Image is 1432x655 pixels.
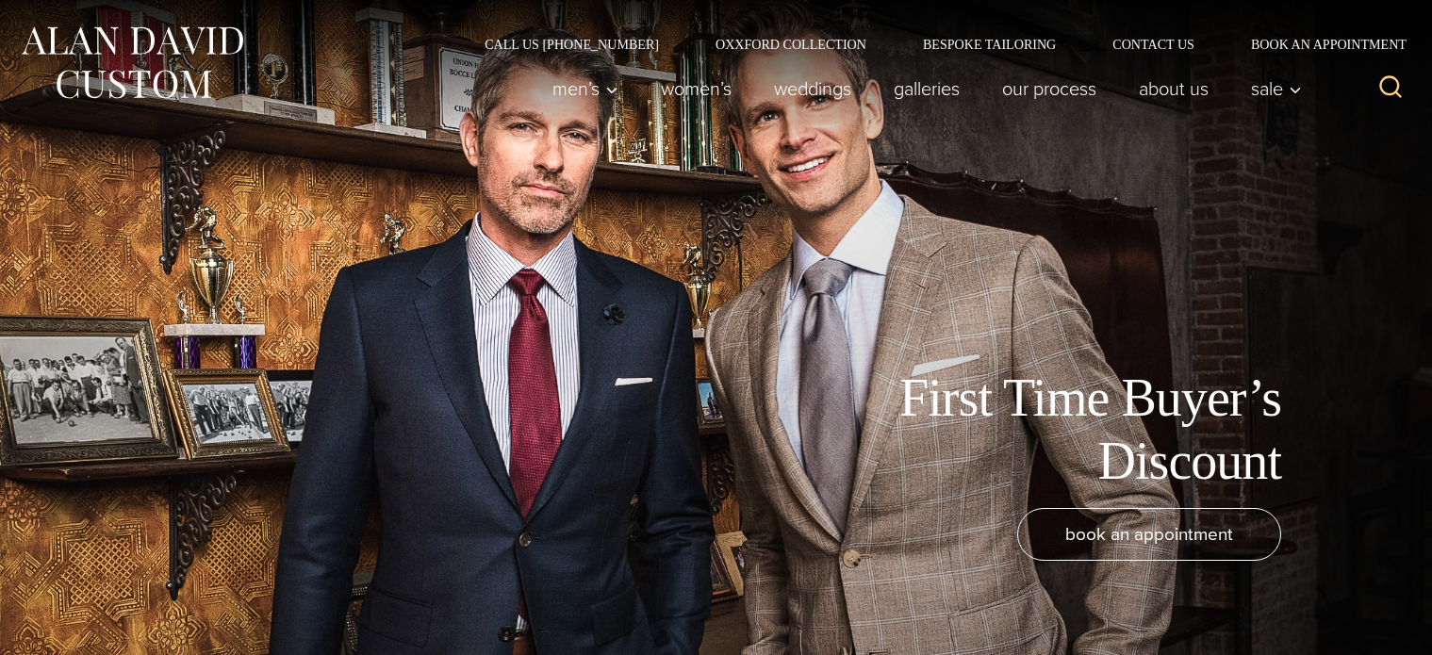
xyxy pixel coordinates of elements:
a: weddings [753,70,873,107]
a: Our Process [981,70,1118,107]
a: Call Us [PHONE_NUMBER] [456,38,687,51]
a: book an appointment [1017,508,1281,561]
img: Alan David Custom [19,21,245,105]
a: About Us [1118,70,1230,107]
nav: Primary Navigation [532,70,1312,107]
a: Oxxford Collection [687,38,895,51]
a: Women’s [640,70,753,107]
a: Bespoke Tailoring [895,38,1084,51]
button: View Search Form [1368,66,1413,111]
span: book an appointment [1065,520,1233,548]
span: Sale [1251,79,1302,98]
a: Book an Appointment [1223,38,1413,51]
span: Men’s [552,79,618,98]
a: Contact Us [1084,38,1223,51]
nav: Secondary Navigation [456,38,1413,51]
h1: First Time Buyer’s Discount [857,367,1281,493]
a: Galleries [873,70,981,107]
